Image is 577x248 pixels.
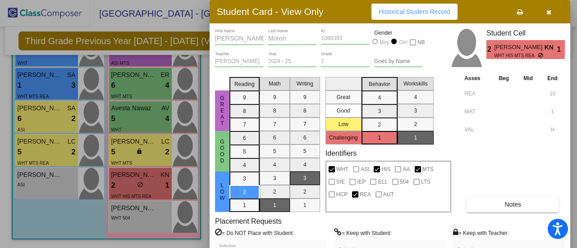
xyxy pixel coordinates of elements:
span: WHT HIS MTS REA [494,52,538,59]
span: REA [360,189,371,200]
button: Historical Student Record [371,4,458,20]
input: teacher [215,59,264,65]
span: Notes [504,201,521,208]
input: assessment [464,123,489,136]
span: NB [417,37,425,48]
span: ELL [378,176,387,187]
span: [PERSON_NAME] [494,43,544,52]
label: = Keep with Teacher: [453,228,509,237]
span: Great [218,95,226,126]
input: goes by name [374,59,423,65]
h3: Student Cell [486,29,565,37]
th: End [540,73,565,83]
label: = Do NOT Place with Student: [215,228,294,237]
span: LTS [421,176,430,187]
th: Asses [462,73,491,83]
label: Placement Requests [215,217,282,225]
button: Notes [467,196,559,212]
label: Identifiers [325,149,357,158]
span: ASI [361,164,369,175]
th: Beg [491,73,516,83]
span: Good [218,139,226,164]
input: Enter ID [321,36,370,42]
input: assessment [464,87,489,100]
input: assessment [464,105,489,118]
span: KN [545,43,557,52]
div: Boy [380,38,389,46]
span: SIE [336,176,345,187]
span: HCP [336,189,348,200]
input: grade [321,59,370,65]
span: 504 [400,176,409,187]
span: HIS [381,164,390,175]
span: MTS [422,164,434,175]
label: = Keep with Student: [334,228,392,237]
span: AUT [383,189,394,200]
span: IEP [357,176,366,187]
span: 2 [486,44,494,55]
div: Girl [398,38,408,46]
th: Mid [516,73,540,83]
span: Historical Student Record [379,8,450,15]
input: year [268,59,317,65]
mat-label: Gender [374,29,423,37]
span: Low [218,182,226,201]
span: 1 [557,44,565,55]
span: AA [403,164,410,175]
span: WHT [336,164,348,175]
h3: Student Card - View Only [217,6,324,17]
